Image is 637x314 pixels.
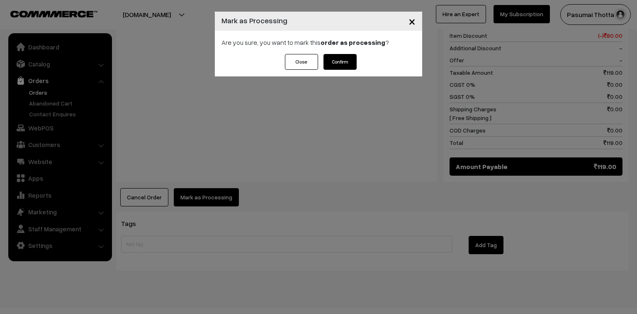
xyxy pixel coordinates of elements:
[285,54,318,70] button: Close
[215,31,422,54] div: Are you sure, you want to mark this ?
[402,8,422,34] button: Close
[408,13,416,29] span: ×
[323,54,357,70] button: Confirm
[321,38,385,47] strong: order as processing
[221,15,287,26] h4: Mark as Processing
